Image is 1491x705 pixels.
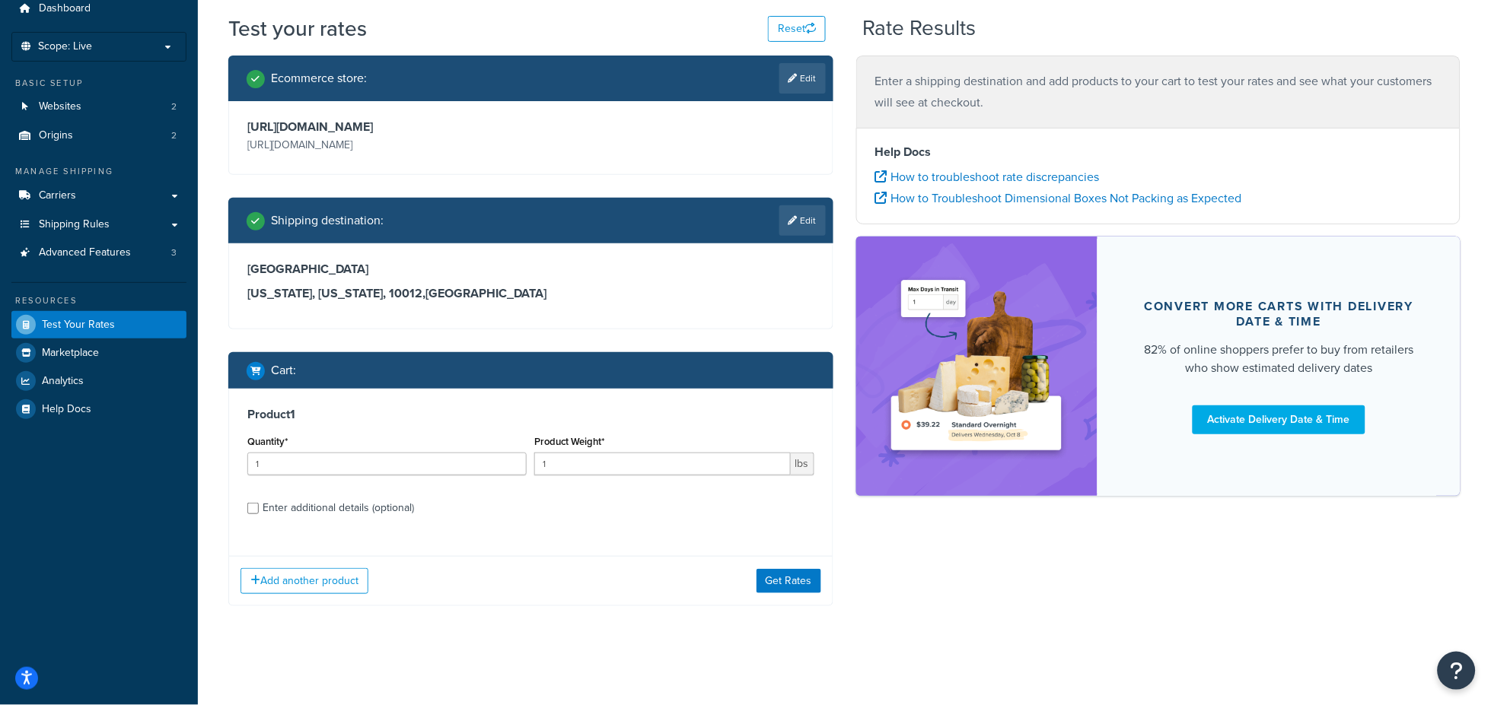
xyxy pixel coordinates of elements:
[247,503,259,514] input: Enter additional details (optional)
[791,453,814,475] span: lbs
[271,364,296,377] h2: Cart :
[247,262,814,277] h3: [GEOGRAPHIC_DATA]
[11,122,186,150] li: Origins
[39,129,73,142] span: Origins
[39,246,131,259] span: Advanced Features
[11,77,186,90] div: Basic Setup
[171,100,177,113] span: 2
[247,436,288,447] label: Quantity*
[757,569,821,593] button: Get Rates
[875,168,1100,186] a: How to troubleshoot rate discrepancies
[875,143,1442,161] h4: Help Docs
[39,189,76,202] span: Carriers
[11,339,186,367] a: Marketplace
[11,367,186,395] a: Analytics
[779,63,826,94] a: Edit
[11,165,186,178] div: Manage Shipping
[39,100,81,113] span: Websites
[534,436,604,447] label: Product Weight*
[271,71,367,85] h2: Ecommerce store :
[11,93,186,121] li: Websites
[1438,652,1476,690] button: Open Resource Center
[228,14,367,43] h1: Test your rates
[534,453,790,475] input: 0.00
[247,135,527,156] p: [URL][DOMAIN_NAME]
[875,189,1242,207] a: How to Troubleshoot Dimensional Boxes Not Packing as Expected
[247,453,527,475] input: 0
[11,93,186,121] a: Websites2
[42,319,115,332] span: Test Your Rates
[39,218,110,231] span: Shipping Rules
[11,239,186,267] li: Advanced Features
[11,211,186,239] a: Shipping Rules
[38,40,92,53] span: Scope: Live
[863,17,976,40] h2: Rate Results
[1134,299,1424,329] div: Convert more carts with delivery date & time
[263,497,414,519] div: Enter additional details (optional)
[1193,405,1365,434] a: Activate Delivery Date & Time
[11,294,186,307] div: Resources
[1134,341,1424,377] div: 82% of online shoppers prefer to buy from retailers who show estimated delivery dates
[171,129,177,142] span: 2
[11,311,186,338] a: Test Your Rates
[42,403,91,416] span: Help Docs
[875,71,1442,113] p: Enter a shipping destination and add products to your cart to test your rates and see what your c...
[241,568,368,594] button: Add another product
[11,182,186,210] a: Carriers
[247,286,814,301] h3: [US_STATE], [US_STATE], 10012 , [GEOGRAPHIC_DATA]
[11,239,186,267] a: Advanced Features3
[271,214,384,227] h2: Shipping destination :
[247,119,527,135] h3: [URL][DOMAIN_NAME]
[768,16,826,42] button: Reset
[247,407,814,422] h3: Product 1
[11,122,186,150] a: Origins2
[779,205,826,236] a: Edit
[11,395,186,423] a: Help Docs
[42,375,84,388] span: Analytics
[39,2,91,15] span: Dashboard
[171,246,177,259] span: 3
[881,259,1072,473] img: feature-image-ddt-36eae7f7280da8017bfb280eaccd9c446f90b1fe08728e4019434db127062ab4.png
[42,347,99,360] span: Marketplace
